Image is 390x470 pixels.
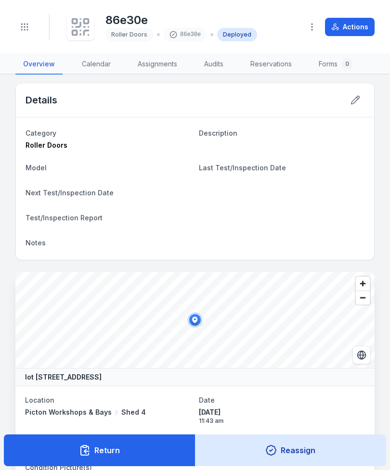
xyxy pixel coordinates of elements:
button: Return [4,434,195,466]
span: Location [25,396,54,404]
div: Deployed [217,28,257,41]
a: Audits [196,54,231,75]
h2: Details [26,93,57,107]
button: Reassign [195,434,387,466]
button: Toggle navigation [15,18,34,36]
button: Actions [325,18,375,36]
a: Calendar [74,54,118,75]
span: Test/Inspection Report [26,214,103,222]
button: Switch to Satellite View [352,346,371,364]
button: Zoom in [356,277,370,291]
div: 86e30e [164,28,207,41]
a: Picton Workshops & BaysShed 4 [25,407,191,417]
span: Notes [26,239,46,247]
span: Picton Workshops & Bays [25,407,112,417]
span: Category [26,129,56,137]
span: [DATE] [199,407,365,417]
strong: lot [STREET_ADDRESS] [25,372,102,382]
a: Reservations [243,54,299,75]
span: Next Test/Inspection Date [26,189,114,197]
span: Shed 4 [121,407,146,417]
span: Description [199,129,237,137]
time: 9/9/2025, 11:43:56 am [199,407,365,425]
a: Assignments [130,54,185,75]
div: 0 [341,58,353,70]
span: Last Test/Inspection Date [199,164,286,172]
span: Date [199,396,215,404]
span: 11:43 am [199,417,365,425]
h1: 86e30e [105,13,257,28]
canvas: Map [15,272,375,368]
span: Roller Doors [111,31,147,38]
a: Forms0 [311,54,361,75]
span: Model [26,164,47,172]
a: Overview [15,54,63,75]
span: Roller Doors [26,141,67,149]
button: Zoom out [356,291,370,305]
